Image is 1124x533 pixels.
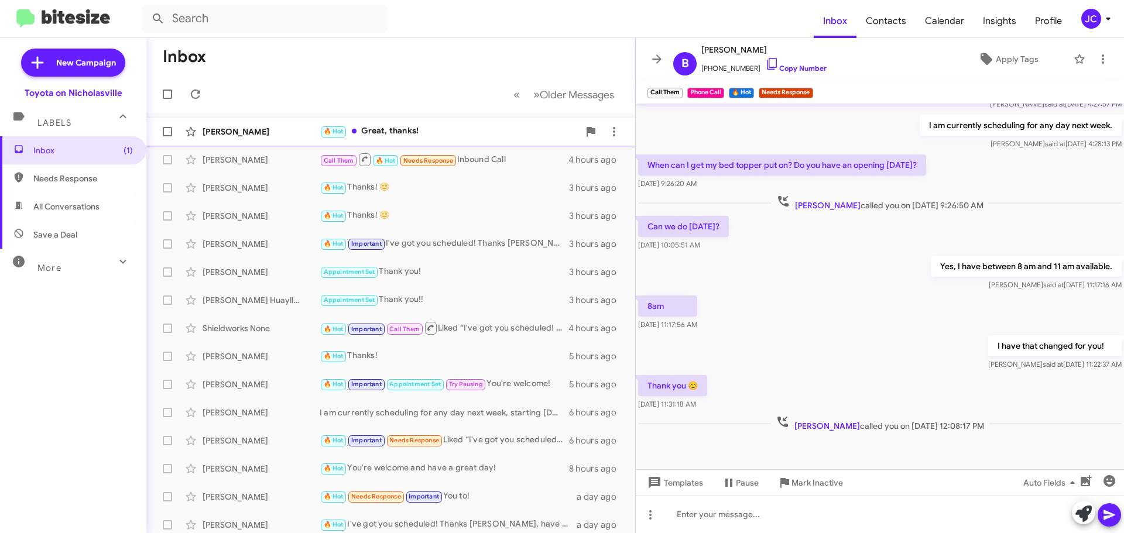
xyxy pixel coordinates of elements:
p: I am currently scheduling for any day next week. [920,115,1122,136]
div: [PERSON_NAME] [203,154,320,166]
button: Templates [636,472,712,493]
span: Save a Deal [33,229,77,240]
div: 3 hours ago [569,266,626,278]
span: [PERSON_NAME] [DATE] 4:28:13 PM [991,139,1122,148]
span: (1) [124,145,133,156]
div: a day ago [577,519,626,531]
span: 🔥 Hot [376,157,396,164]
span: [DATE] 11:17:56 AM [638,320,697,329]
div: [PERSON_NAME] [203,182,320,194]
span: B [681,54,689,73]
button: Next [526,82,621,106]
span: 🔥 Hot [324,240,344,247]
p: Thank you 😊 [638,375,707,396]
div: 6 hours ago [569,435,626,446]
span: 🔥 Hot [324,493,344,500]
div: 8 hours ago [569,463,626,474]
span: [PHONE_NUMBER] [701,57,827,74]
a: Profile [1026,4,1071,38]
div: Great, thanks! [320,125,579,138]
p: Yes, I have between 8 am and 11 am available. [931,256,1122,277]
span: 🔥 Hot [324,128,344,135]
div: [PERSON_NAME] [203,266,320,278]
small: 🔥 Hot [729,88,754,98]
div: [PERSON_NAME] [203,491,320,503]
span: Older Messages [540,88,614,101]
span: Contacts [856,4,916,38]
button: Previous [506,82,527,106]
span: Needs Response [403,157,453,164]
div: 3 hours ago [569,238,626,250]
span: 🔥 Hot [324,184,344,191]
span: [PERSON_NAME] [795,200,861,211]
span: Important [409,493,439,500]
div: 4 hours ago [568,322,626,334]
p: 8am [638,295,697,317]
span: 🔥 Hot [324,521,344,528]
span: [DATE] 10:05:51 AM [638,240,700,249]
button: Mark Inactive [768,472,852,493]
span: Important [351,436,382,444]
a: Insights [974,4,1026,38]
div: [PERSON_NAME] [203,350,320,362]
span: [DATE] 9:26:20 AM [638,179,697,188]
p: I have that changed for you! [988,335,1122,356]
div: You're welcome! [320,377,569,391]
div: JC [1081,9,1101,29]
div: 3 hours ago [569,210,626,222]
div: 5 hours ago [569,379,626,390]
span: Important [351,240,382,247]
div: Liked “I've got you scheduled! Thanks Shieldworks, have a great day!” [320,321,568,335]
div: I've got you scheduled! Thanks [PERSON_NAME], have a great day! [320,237,569,250]
span: « [513,87,520,102]
a: Inbox [814,4,856,38]
div: Thank you! [320,265,569,278]
span: said at [1044,99,1065,108]
h1: Inbox [163,47,206,66]
div: You're welcome and have a great day! [320,462,569,475]
span: Try Pausing [449,380,483,388]
div: [PERSON_NAME] [203,519,320,531]
span: said at [1045,139,1065,148]
div: Liked “I've got you scheduled! You're welcome. Thanks [PERSON_NAME], have a great day!” [320,434,569,447]
a: Copy Number [765,64,827,73]
button: JC [1071,9,1111,29]
span: » [533,87,540,102]
a: New Campaign [21,49,125,77]
span: [PERSON_NAME] [DATE] 11:22:37 AM [988,360,1122,369]
button: Apply Tags [948,49,1068,70]
div: I am currently scheduling for any day next week, starting [DATE]. [320,407,569,418]
div: [PERSON_NAME] [203,126,320,137]
div: I've got you scheduled! Thanks [PERSON_NAME], have a great day! [320,518,577,531]
div: 3 hours ago [569,294,626,306]
span: said at [1043,280,1064,289]
span: said at [1043,360,1063,369]
span: 🔥 Hot [324,380,344,388]
span: Templates [645,472,703,493]
div: [PERSON_NAME] [203,379,320,390]
span: 🔥 Hot [324,352,344,360]
span: Call Them [389,325,420,333]
div: 6 hours ago [569,407,626,418]
span: [PERSON_NAME] [794,421,860,431]
span: Labels [37,118,71,128]
button: Pause [712,472,768,493]
div: Inbound Call [320,152,568,167]
span: Needs Response [389,436,439,444]
p: Can we do [DATE]? [638,216,729,237]
span: 🔥 Hot [324,325,344,333]
span: Needs Response [351,493,401,500]
div: 5 hours ago [569,350,626,362]
div: Shieldworks None [203,322,320,334]
div: You to! [320,490,577,503]
span: Mark Inactive [791,472,843,493]
div: 4 hours ago [568,154,626,166]
div: [PERSON_NAME] [203,435,320,446]
a: Calendar [916,4,974,38]
span: Appointment Set [324,268,375,276]
small: Call Them [647,88,683,98]
div: Thanks! [320,349,569,363]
